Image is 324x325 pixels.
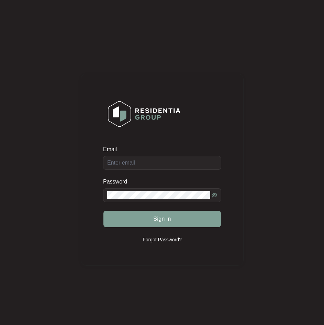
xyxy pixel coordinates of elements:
[153,215,171,223] span: Sign in
[107,191,210,199] input: Password
[212,192,217,198] span: eye-invisible
[103,96,185,132] img: Login Logo
[103,146,122,153] label: Email
[143,236,182,243] p: Forgot Password?
[103,211,221,227] button: Sign in
[103,178,132,185] label: Password
[103,156,221,170] input: Email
